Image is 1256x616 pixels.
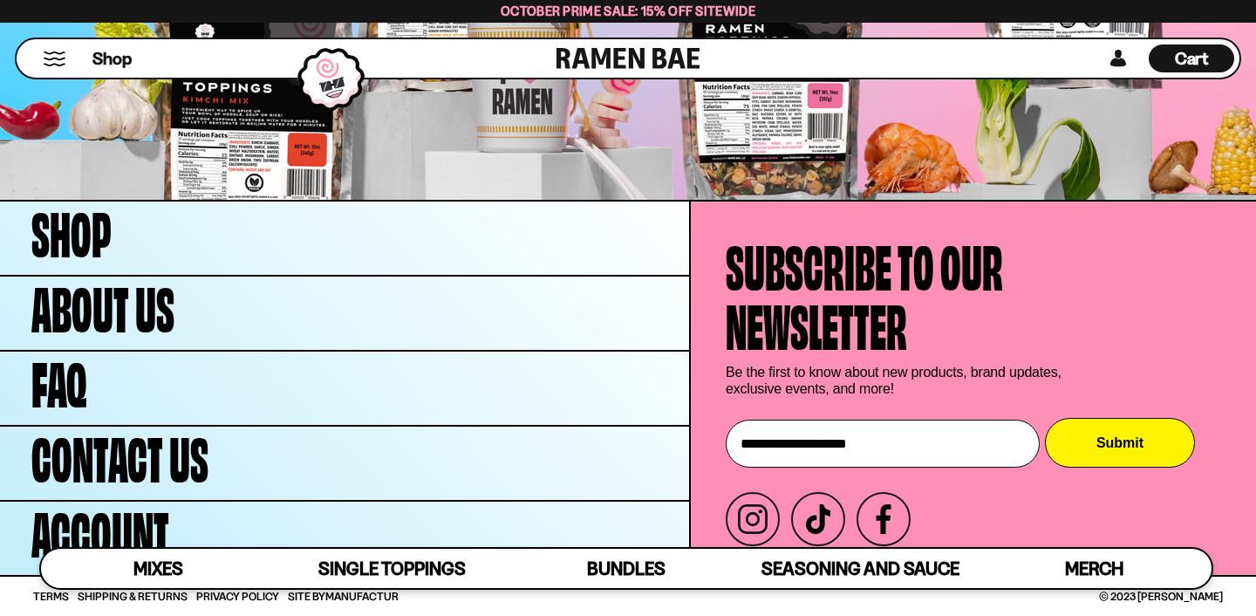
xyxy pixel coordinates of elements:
[31,275,174,334] span: About Us
[31,200,112,259] span: Shop
[726,420,1040,468] input: Enter your email
[43,51,66,66] button: Mobile Menu Trigger
[1045,418,1195,468] button: Submit
[31,350,87,409] span: FAQ
[1175,48,1209,69] span: Cart
[31,425,208,484] span: Contact Us
[325,589,399,603] a: Manufactur
[1149,39,1234,78] div: Cart
[92,44,132,72] a: Shop
[1099,591,1223,602] span: © 2023 [PERSON_NAME]
[726,233,1003,352] h4: Subscribe to our newsletter
[196,591,279,602] a: Privacy Policy
[726,364,1075,397] p: Be the first to know about new products, brand updates, exclusive events, and more!
[78,591,188,602] a: Shipping & Returns
[92,47,132,71] span: Shop
[288,591,399,602] span: Site By
[31,500,169,559] span: Account
[501,3,755,19] span: October Prime Sale: 15% off Sitewide
[33,591,69,602] a: Terms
